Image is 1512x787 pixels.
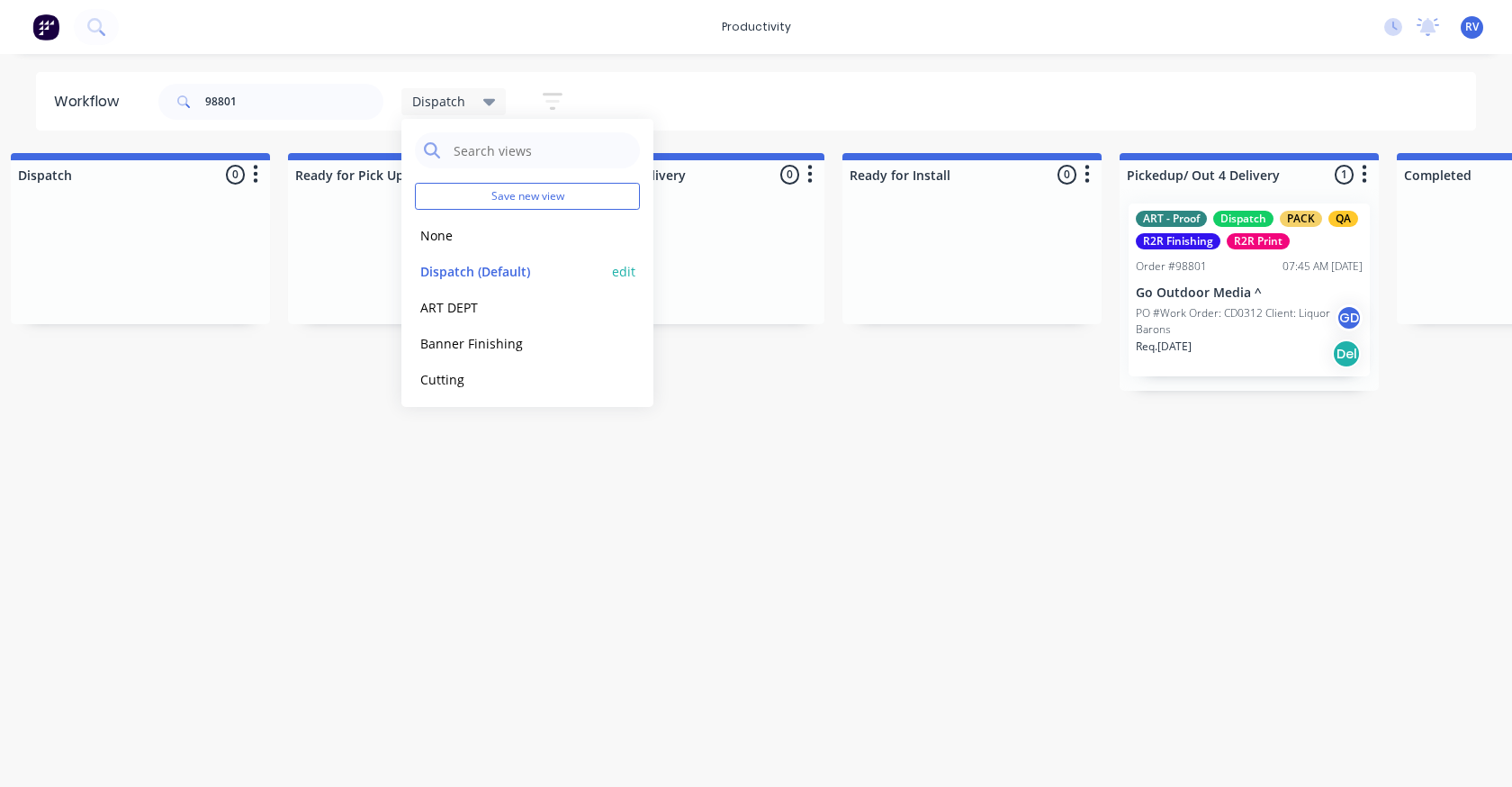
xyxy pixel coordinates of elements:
img: Factory [32,14,59,41]
div: productivity [713,14,800,41]
div: GD [1336,304,1363,331]
span: RV [1465,19,1479,35]
span: Dispatch [412,92,465,111]
button: Save new view [415,183,640,210]
div: QA [1328,211,1358,227]
div: 07:45 AM [DATE] [1282,258,1363,275]
input: Search for orders... [205,84,383,120]
button: ART DEPT [415,297,607,318]
div: Dispatch [1213,211,1273,227]
div: R2R Finishing [1136,233,1220,249]
div: R2R Print [1227,233,1290,249]
div: ART - Proof [1136,211,1207,227]
div: Order #98801 [1136,258,1207,275]
p: Go Outdoor Media ^ [1136,285,1363,301]
button: Dispatch (Default) [415,261,607,282]
div: Workflow [54,91,128,113]
input: Search views [452,132,631,168]
button: Fabric Finishing [415,405,607,426]
button: Banner Finishing [415,333,607,354]
p: Req. [DATE] [1136,339,1192,355]
button: edit [612,262,635,281]
button: None [415,225,607,246]
div: ART - ProofDispatchPACKQAR2R FinishingR2R PrintOrder #9880107:45 AM [DATE]Go Outdoor Media ^PO #W... [1129,204,1370,376]
div: PACK [1280,211,1322,227]
div: Del [1332,339,1361,368]
p: PO #Work Order: CD0312 Client: Liquor Barons [1136,305,1336,338]
button: Cutting [415,369,607,390]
